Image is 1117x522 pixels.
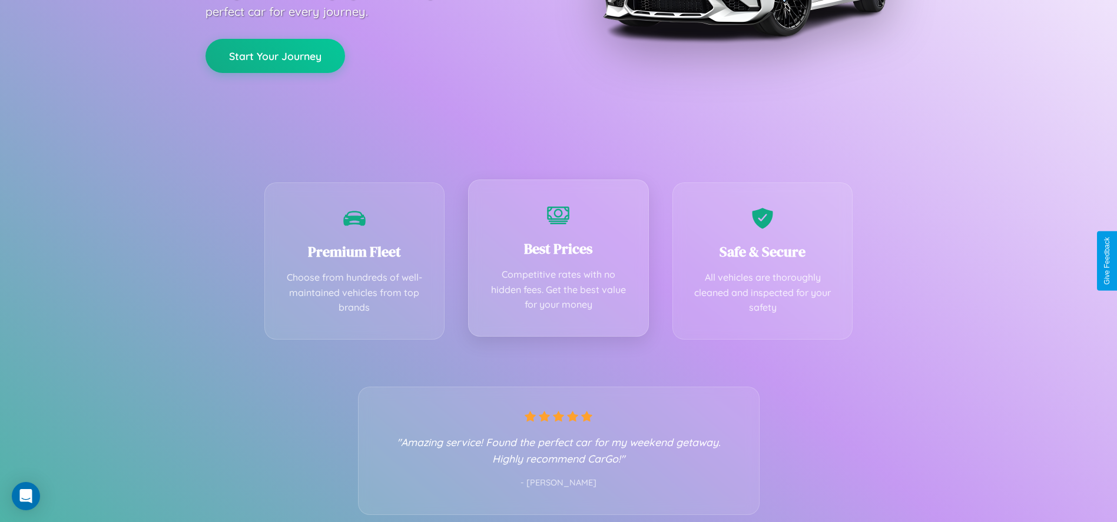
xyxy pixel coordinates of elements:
h3: Best Prices [486,239,631,258]
h3: Safe & Secure [691,242,835,261]
p: Choose from hundreds of well-maintained vehicles from top brands [283,270,427,315]
h3: Premium Fleet [283,242,427,261]
button: Start Your Journey [205,39,345,73]
p: Competitive rates with no hidden fees. Get the best value for your money [486,267,631,312]
div: Give Feedback [1103,237,1111,285]
p: - [PERSON_NAME] [382,476,735,491]
p: "Amazing service! Found the perfect car for my weekend getaway. Highly recommend CarGo!" [382,434,735,467]
div: Open Intercom Messenger [12,482,40,510]
p: All vehicles are thoroughly cleaned and inspected for your safety [691,270,835,315]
